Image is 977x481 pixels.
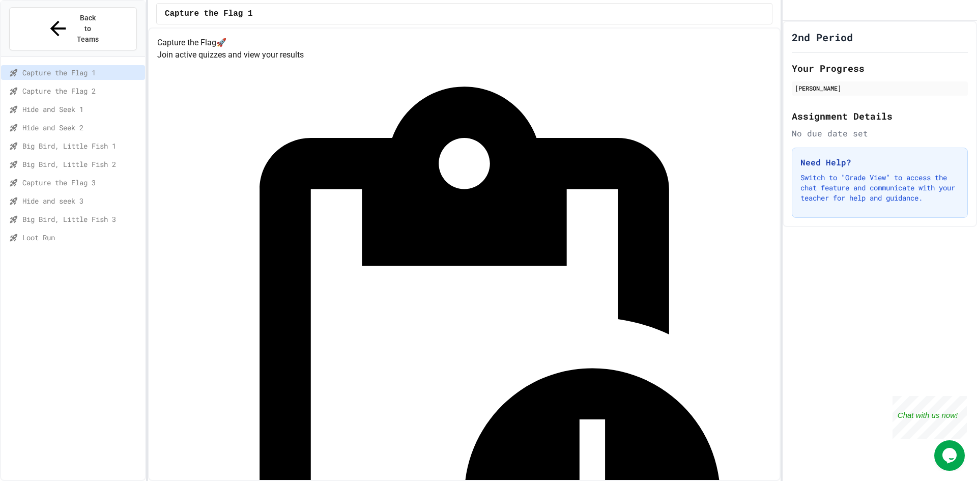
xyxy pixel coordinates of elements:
[22,86,141,96] span: Capture the Flag 2
[792,109,968,123] h2: Assignment Details
[22,140,141,151] span: Big Bird, Little Fish 1
[800,156,959,168] h3: Need Help?
[22,214,141,224] span: Big Bird, Little Fish 3
[157,49,771,61] p: Join active quizzes and view your results
[792,61,968,75] h2: Your Progress
[795,83,965,93] div: [PERSON_NAME]
[792,127,968,139] div: No due date set
[165,8,253,20] span: Capture the Flag 1
[76,13,100,45] span: Back to Teams
[22,104,141,115] span: Hide and Seek 1
[22,232,141,243] span: Loot Run
[22,67,141,78] span: Capture the Flag 1
[9,7,137,50] button: Back to Teams
[22,177,141,188] span: Capture the Flag 3
[22,159,141,169] span: Big Bird, Little Fish 2
[22,195,141,206] span: Hide and seek 3
[792,30,853,44] h1: 2nd Period
[22,122,141,133] span: Hide and Seek 2
[934,440,967,471] iframe: chat widget
[893,396,967,439] iframe: chat widget
[800,173,959,203] p: Switch to "Grade View" to access the chat feature and communicate with your teacher for help and ...
[157,37,771,49] h4: Capture the Flag 🚀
